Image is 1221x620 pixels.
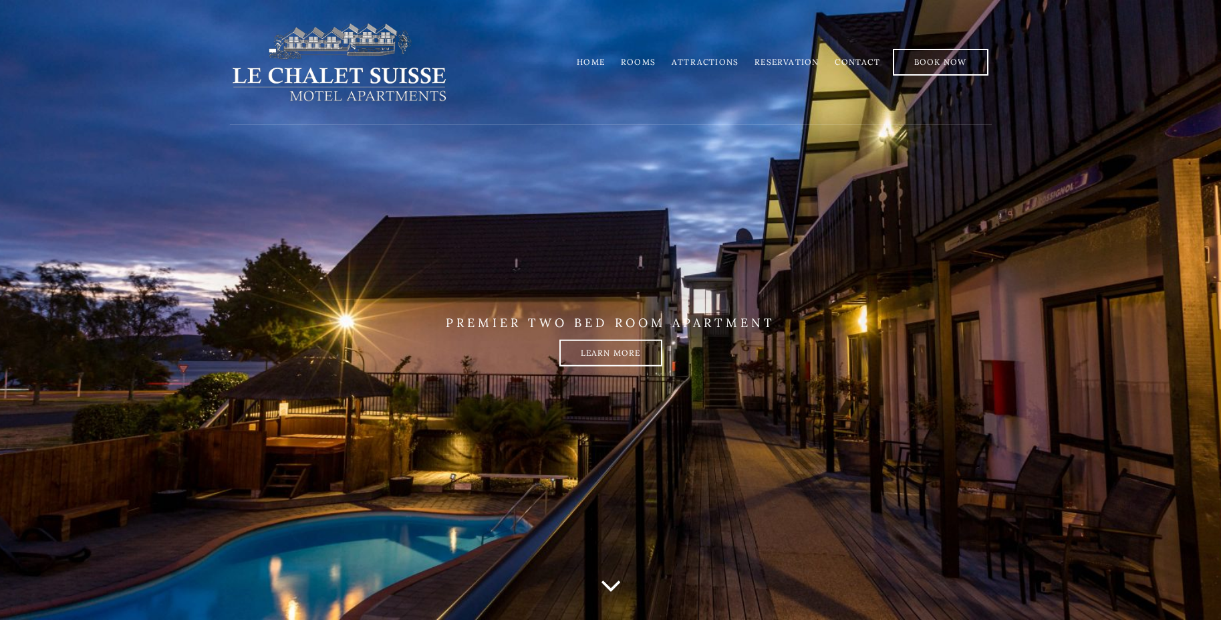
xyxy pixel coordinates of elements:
a: Attractions [672,57,738,67]
p: PREMIER TWO BED ROOM APARTMENT [230,316,992,330]
img: lechaletsuisse [230,22,448,102]
a: Learn more [559,340,662,367]
a: Reservation [755,57,819,67]
a: Rooms [621,57,656,67]
a: Contact [835,57,879,67]
a: Home [577,57,605,67]
a: Book Now [893,49,988,76]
